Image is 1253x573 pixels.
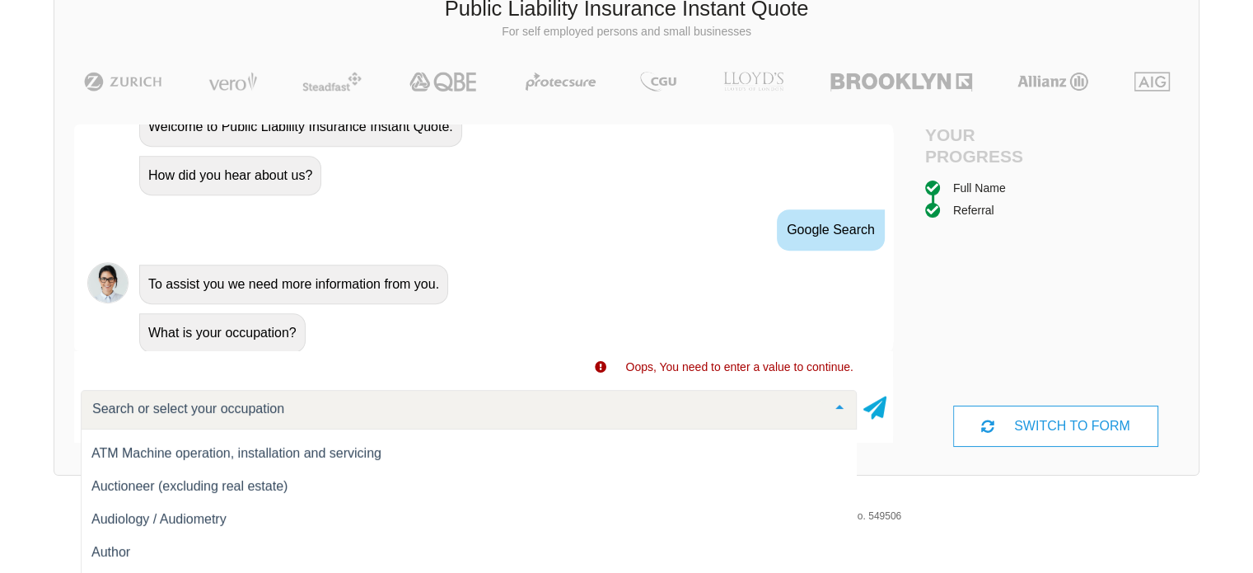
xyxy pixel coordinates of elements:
img: AIG | Public Liability Insurance [1128,72,1176,92]
span: Oops, You need to enter a value to continue. [625,360,853,373]
img: LLOYD's | Public Liability Insurance [714,72,793,92]
span: Author [91,545,130,559]
img: QBE | Public Liability Insurance [400,72,489,92]
img: Brooklyn | Public Liability Insurance [824,72,978,92]
img: Zurich | Public Liability Insurance [77,72,170,92]
img: Vero | Public Liability Insurance [201,72,264,92]
h4: Your Progress [925,124,1056,166]
img: Steadfast | Public Liability Insurance [296,72,368,92]
div: What is your occupation? [139,313,306,353]
input: Search or select your occupation [88,401,823,417]
p: For self employed persons and small businesses [67,24,1186,40]
img: CGU | Public Liability Insurance [634,72,683,92]
div: To assist you we need more information from you. [139,265,448,304]
div: Full Name [953,179,1006,197]
span: Auctioneer (excluding real estate) [91,479,288,493]
div: Google Search [777,209,885,251]
div: Welcome to Public Liability Insurance Instant Quote. [139,107,462,147]
img: Allianz | Public Liability Insurance [1009,72,1096,92]
div: How did you hear about us? [139,156,321,195]
span: ATM Machine operation, installation and servicing [91,446,381,460]
div: Referral [953,201,994,219]
div: SWITCH TO FORM [953,406,1157,447]
img: Chatbot | PLI [87,262,129,303]
span: Audiology / Audiometry [91,512,227,526]
img: Protecsure | Public Liability Insurance [519,72,602,92]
